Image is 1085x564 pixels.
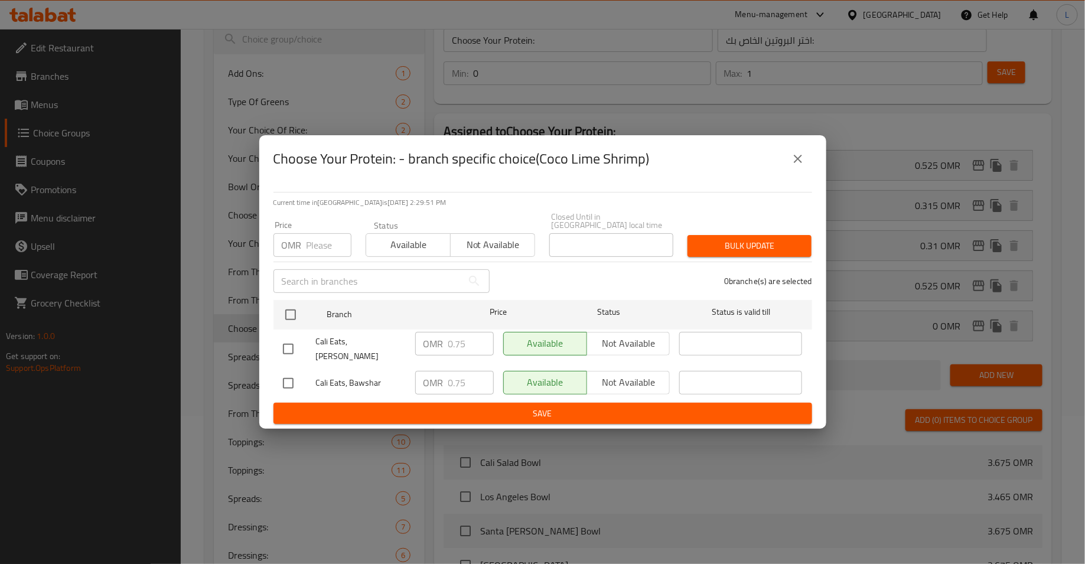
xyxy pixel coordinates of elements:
[371,236,446,253] span: Available
[366,233,451,257] button: Available
[273,149,650,168] h2: Choose Your Protein: - branch specific choice(Coco Lime Shrimp)
[679,305,802,320] span: Status is valid till
[273,403,812,425] button: Save
[724,275,812,287] p: 0 branche(s) are selected
[448,371,494,395] input: Please enter price
[423,376,444,390] p: OMR
[423,337,444,351] p: OMR
[273,269,462,293] input: Search in branches
[327,307,449,322] span: Branch
[273,197,812,208] p: Current time in [GEOGRAPHIC_DATA] is [DATE] 2:29:51 PM
[547,305,670,320] span: Status
[307,233,351,257] input: Please enter price
[459,305,537,320] span: Price
[448,332,494,356] input: Please enter price
[784,145,812,173] button: close
[688,235,812,257] button: Bulk update
[697,239,802,253] span: Bulk update
[316,334,406,364] span: Cali Eats, [PERSON_NAME]
[455,236,530,253] span: Not available
[283,406,803,421] span: Save
[282,238,302,252] p: OMR
[316,376,406,390] span: Cali Eats, Bawshar
[450,233,535,257] button: Not available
